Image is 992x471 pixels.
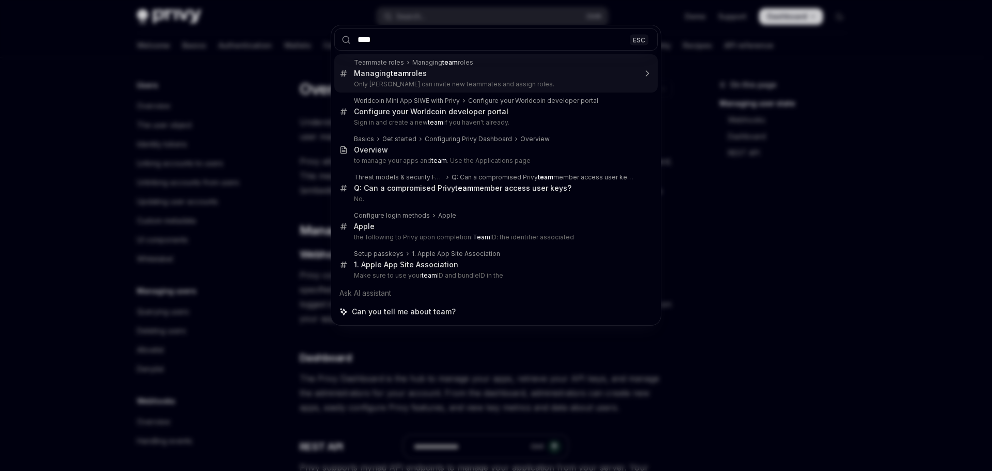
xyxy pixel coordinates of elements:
div: Threat models & security FAQ [354,173,443,181]
b: team [455,184,473,192]
div: Get started [382,135,416,143]
div: Q: Can a compromised Privy member access user keys? [354,184,571,193]
p: Only [PERSON_NAME] can invite new teammates and assign roles. [354,80,636,88]
b: team [428,118,443,126]
b: team [431,157,447,164]
div: Configuring Privy Dashboard [425,135,512,143]
span: Can you tell me about team? [352,307,456,317]
div: Configure your Worldcoin developer portal [468,97,598,105]
div: Overview [354,145,388,155]
div: Apple [354,222,375,231]
b: team [391,69,409,78]
div: ESC [630,34,648,45]
div: Configure login methods [354,211,430,220]
p: to manage your apps and . Use the Applications page [354,157,636,165]
div: Teammate roles [354,58,404,67]
p: Make sure to use your ID and bundleID in the [354,271,636,280]
div: 1. Apple App Site Association [412,250,500,258]
div: Q: Can a compromised Privy member access user keys? [452,173,636,181]
div: Basics [354,135,374,143]
div: Apple [438,211,456,220]
b: Team [473,233,490,241]
div: 1. Apple App Site Association [354,260,458,269]
div: Configure your Worldcoin developer portal [354,107,508,116]
p: the following to Privy upon completion: ID: the identifier associated [354,233,636,241]
div: Worldcoin Mini App SIWE with Privy [354,97,460,105]
b: team [538,173,553,181]
div: Ask AI assistant [334,284,658,302]
p: Sign in and create a new if you haven't already. [354,118,636,127]
div: Overview [520,135,550,143]
p: No. [354,195,636,203]
div: Setup passkeys [354,250,404,258]
div: Managing roles [354,69,427,78]
div: Managing roles [412,58,473,67]
b: team [422,271,437,279]
b: team [442,58,458,66]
